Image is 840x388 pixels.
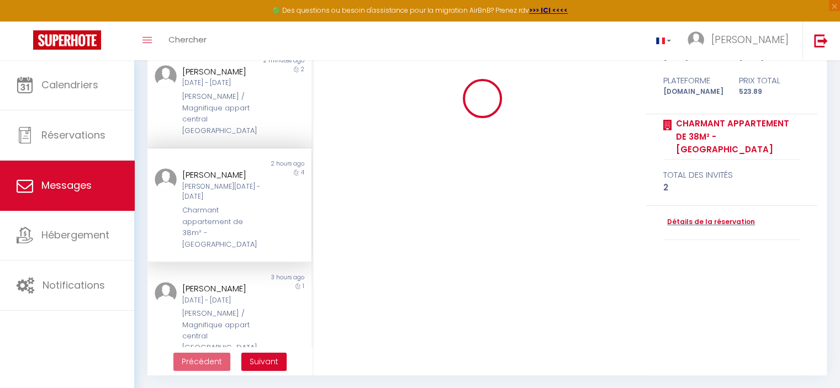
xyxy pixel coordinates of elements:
[656,87,732,97] div: [DOMAIN_NAME]
[41,178,92,192] span: Messages
[711,33,789,46] span: [PERSON_NAME]
[301,65,304,73] span: 2
[229,160,311,168] div: 2 hours ago
[732,74,807,87] div: Prix total
[814,34,828,47] img: logout
[182,282,263,295] div: [PERSON_NAME]
[168,34,207,45] span: Chercher
[182,295,263,306] div: [DATE] - [DATE]
[679,22,802,60] a: ... [PERSON_NAME]
[41,128,105,142] span: Réservations
[182,65,263,78] div: [PERSON_NAME]
[303,282,304,290] span: 1
[672,117,800,156] a: Charmant appartement de 38m² -[GEOGRAPHIC_DATA]
[182,308,263,353] div: [PERSON_NAME] / Magnifique appart central [GEOGRAPHIC_DATA]
[33,30,101,50] img: Super Booking
[160,22,215,60] a: Chercher
[41,228,109,242] span: Hébergement
[529,6,568,15] a: >>> ICI <<<<
[250,356,278,367] span: Suivant
[182,168,263,182] div: [PERSON_NAME]
[663,168,800,182] div: total des invités
[155,65,177,87] img: ...
[182,91,263,136] div: [PERSON_NAME] / Magnifique appart central [GEOGRAPHIC_DATA]
[41,78,98,92] span: Calendriers
[656,74,732,87] div: Plateforme
[43,278,105,292] span: Notifications
[229,273,311,282] div: 3 hours ago
[155,168,177,190] img: ...
[182,356,222,367] span: Précédent
[241,353,287,371] button: Next
[173,353,230,371] button: Previous
[182,182,263,203] div: [PERSON_NAME][DATE] - [DATE]
[688,31,704,48] img: ...
[663,181,800,194] div: 2
[182,78,263,88] div: [DATE] - [DATE]
[732,87,807,97] div: 523.89
[301,168,304,177] span: 4
[663,217,755,227] a: Détails de la réservation
[155,282,177,304] img: ...
[229,56,311,65] div: 2 minutes ago
[182,205,263,250] div: Charmant appartement de 38m² -[GEOGRAPHIC_DATA]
